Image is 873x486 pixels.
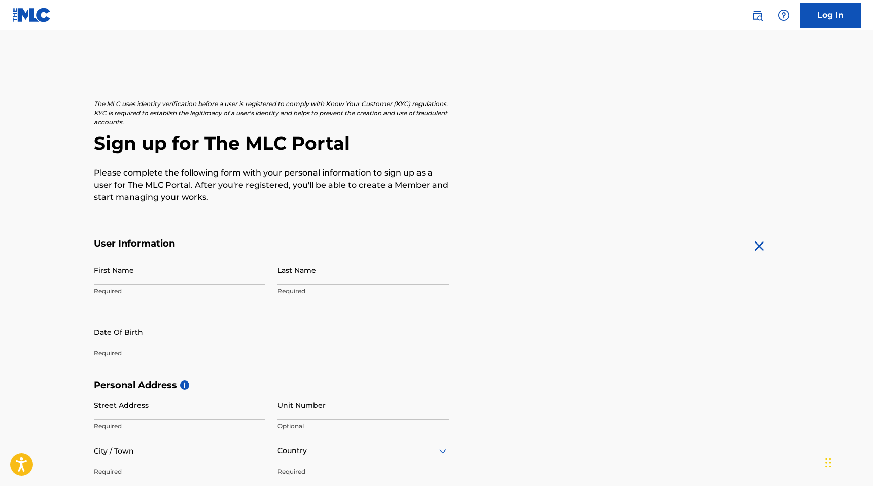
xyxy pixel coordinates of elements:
p: Required [94,349,265,358]
p: Required [94,422,265,431]
h5: User Information [94,238,449,250]
img: close [751,238,767,254]
a: Public Search [747,5,767,25]
p: Required [277,287,449,296]
img: help [778,9,790,21]
p: Please complete the following form with your personal information to sign up as a user for The ML... [94,167,449,203]
p: Required [277,467,449,476]
iframe: Chat Widget [822,437,873,486]
p: Required [94,287,265,296]
div: Drag [825,447,831,478]
div: Help [774,5,794,25]
img: search [751,9,763,21]
span: i [180,380,189,390]
p: Optional [277,422,449,431]
a: Log In [800,3,861,28]
h5: Personal Address [94,379,780,391]
h2: Sign up for The MLC Portal [94,132,780,155]
img: MLC Logo [12,8,51,22]
p: Required [94,467,265,476]
p: The MLC uses identity verification before a user is registered to comply with Know Your Customer ... [94,99,449,127]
